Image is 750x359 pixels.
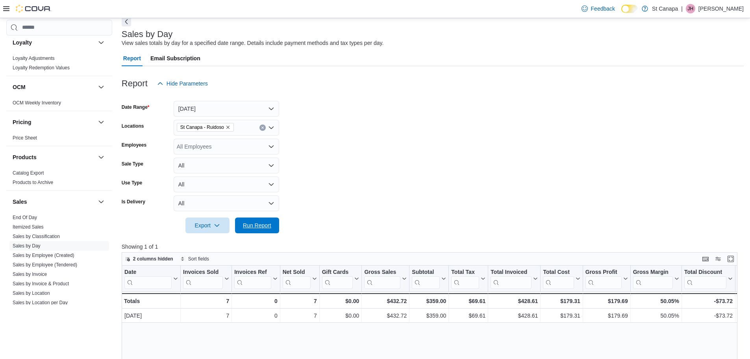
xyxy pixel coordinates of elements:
[96,38,106,47] button: Loyalty
[591,5,615,13] span: Feedback
[133,256,173,262] span: 2 columns hidden
[364,296,407,306] div: $432.72
[13,272,47,277] a: Sales by Invoice
[235,218,279,233] button: Run Report
[13,39,95,47] button: Loyalty
[322,311,359,320] div: $0.00
[122,123,144,129] label: Locations
[234,296,277,306] div: 0
[180,123,224,131] span: St Canapa - Ruidoso
[177,254,212,264] button: Sort fields
[412,268,440,276] div: Subtotal
[96,153,106,162] button: Products
[183,311,229,320] div: 7
[13,83,95,91] button: OCM
[268,143,274,150] button: Open list of options
[491,268,531,288] div: Total Invoiced
[13,118,31,126] h3: Pricing
[122,180,142,186] label: Use Type
[13,39,32,47] h3: Loyalty
[124,268,178,288] button: Date
[686,4,695,13] div: Joe Hernandez
[633,296,679,306] div: 50.05%
[13,214,37,221] span: End Of Day
[122,161,143,167] label: Sale Type
[585,268,628,288] button: Gross Profit
[585,268,622,276] div: Gross Profit
[451,311,485,320] div: $69.61
[96,82,106,92] button: OCM
[13,153,37,161] h3: Products
[13,198,95,206] button: Sales
[633,268,679,288] button: Gross Margin
[13,233,60,240] span: Sales by Classification
[282,268,317,288] button: Net Sold
[684,268,726,276] div: Total Discount
[183,296,229,306] div: 7
[183,268,223,288] div: Invoices Sold
[6,168,112,190] div: Products
[543,296,580,306] div: $179.31
[713,254,723,264] button: Display options
[13,100,61,106] a: OCM Weekly Inventory
[633,268,672,288] div: Gross Margin
[491,268,531,276] div: Total Invoiced
[174,195,279,211] button: All
[174,158,279,173] button: All
[13,153,95,161] button: Products
[13,65,70,71] span: Loyalty Redemption Values
[13,281,69,286] a: Sales by Invoice & Product
[122,79,148,88] h3: Report
[122,39,384,47] div: View sales totals by day for a specified date range. Details include payment methods and tax type...
[123,50,141,66] span: Report
[364,268,400,276] div: Gross Sales
[491,268,538,288] button: Total Invoiced
[585,268,622,288] div: Gross Profit
[13,135,37,141] span: Price Sheet
[188,256,209,262] span: Sort fields
[13,243,41,249] a: Sales by Day
[174,101,279,117] button: [DATE]
[122,17,131,26] button: Next
[13,290,50,296] a: Sales by Location
[16,5,51,13] img: Cova
[13,224,44,230] span: Itemized Sales
[578,1,618,17] a: Feedback
[234,268,277,288] button: Invoices Ref
[122,104,150,110] label: Date Range
[6,213,112,348] div: Sales
[543,268,574,276] div: Total Cost
[621,5,638,13] input: Dark Mode
[185,218,230,233] button: Export
[491,296,538,306] div: $428.61
[268,125,274,131] button: Open list of options
[174,177,279,192] button: All
[167,80,208,87] span: Hide Parameters
[177,123,234,132] span: St Canapa - Ruidoso
[190,218,225,233] span: Export
[234,268,271,276] div: Invoices Ref
[412,268,446,288] button: Subtotal
[585,311,628,320] div: $179.69
[322,268,353,288] div: Gift Card Sales
[13,252,74,259] span: Sales by Employee (Created)
[412,296,446,306] div: $359.00
[633,268,672,276] div: Gross Margin
[259,125,266,131] button: Clear input
[13,118,95,126] button: Pricing
[226,125,230,130] button: Remove St Canapa - Ruidoso from selection in this group
[122,254,176,264] button: 2 columns hidden
[451,268,485,288] button: Total Tax
[543,268,580,288] button: Total Cost
[282,268,310,276] div: Net Sold
[322,268,353,276] div: Gift Cards
[6,98,112,111] div: OCM
[6,54,112,76] div: Loyalty
[364,311,407,320] div: $432.72
[150,50,200,66] span: Email Subscription
[13,234,60,239] a: Sales by Classification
